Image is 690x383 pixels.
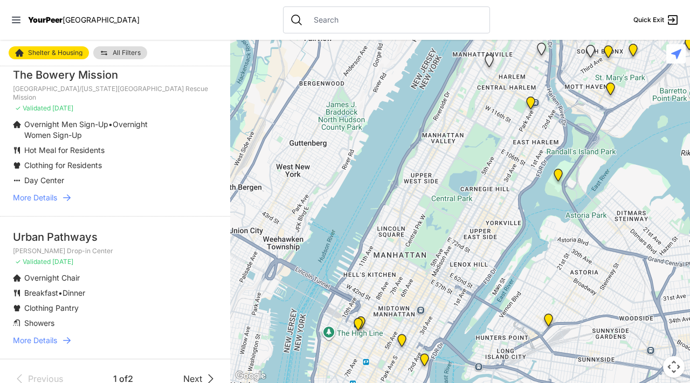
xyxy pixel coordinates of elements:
[482,54,496,72] div: Queen of Peace Single Female-Identified Adult Shelter
[24,161,102,170] span: Clothing for Residents
[28,17,140,23] a: YourPeer[GEOGRAPHIC_DATA]
[58,288,63,297] span: •
[535,43,548,60] div: Upper West Side, Closed
[63,288,85,297] span: Dinner
[63,15,140,24] span: [GEOGRAPHIC_DATA]
[584,45,597,62] div: Queen of Peace Single Male-Identified Adult Shelter
[626,44,640,61] div: Hunts Point Multi-Service Center
[113,50,141,56] span: All Filters
[354,316,368,333] div: Antonio Olivieri Drop-in Center
[15,104,51,112] span: ✓ Validated
[13,229,217,245] div: Urban Pathways
[13,85,217,102] p: [GEOGRAPHIC_DATA]/[US_STATE][GEOGRAPHIC_DATA] Rescue Mission
[24,176,64,185] span: Day Center
[24,145,105,155] span: Hot Meal for Residents
[52,257,73,266] span: [DATE]
[24,273,80,282] span: Overnight Chair
[551,169,565,186] div: Keener Men's Shelter
[28,15,63,24] span: YourPeer
[24,318,54,328] span: Showers
[663,356,685,378] button: Map camera controls
[24,288,58,297] span: Breakfast
[633,13,679,26] a: Quick Exit
[633,16,664,24] span: Quick Exit
[15,257,51,266] span: ✓ Validated
[602,45,615,62] div: The Bronx Pride Center
[542,314,555,331] div: Queens - Main Office
[233,369,268,383] a: Open this area in Google Maps (opens a new window)
[13,192,57,203] span: More Details
[13,335,57,346] span: More Details
[13,247,217,255] p: [PERSON_NAME] Drop-in Center
[351,318,365,335] div: ServiceLine
[24,303,79,312] span: Clothing Pantry
[13,67,217,82] div: The Bowery Mission
[13,192,217,203] a: More Details
[13,335,217,346] a: More Details
[307,15,483,25] input: Search
[93,46,147,59] a: All Filters
[9,46,89,59] a: Shelter & Housing
[395,334,409,351] div: Mainchance Adult Drop-in Center
[52,104,73,112] span: [DATE]
[108,120,113,129] span: •
[418,353,431,371] div: 30th Street Intake Center for Men
[24,120,108,129] span: Overnight Men Sign-Up
[28,50,82,56] span: Shelter & Housing
[524,96,537,114] div: Bailey House, Inc.
[233,369,268,383] img: Google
